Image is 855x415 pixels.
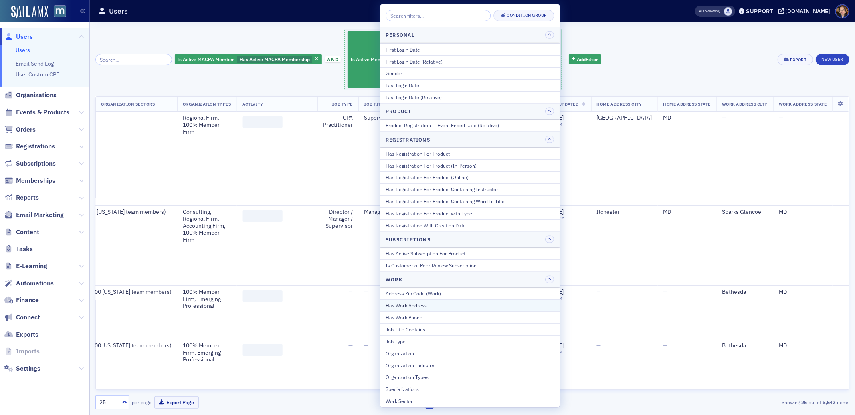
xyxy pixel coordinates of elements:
[4,245,33,253] a: Tasks
[380,323,560,335] button: Job Title Contains
[569,54,602,64] button: AddFilter
[493,10,554,21] button: Condition Group
[380,195,560,207] button: Has Registration For Product Containing Word In Title
[779,289,843,296] div: MD
[380,259,560,271] button: Is Customer of Peer Review Subscription
[183,209,231,244] div: Consulting, Regional Firm, Accounting Firm, 100% Member Firm
[597,288,601,295] span: —
[323,56,343,63] button: and
[16,330,38,339] span: Exports
[154,396,199,409] button: Export Page
[4,91,57,100] a: Organizations
[663,114,711,122] div: MD
[350,56,406,62] span: Is Active Member of Plan
[95,54,172,65] input: Search…
[175,54,322,64] div: Has Active MACPA Membership
[16,108,69,117] span: Events & Products
[380,207,560,219] button: Has Registration For Product with Type
[699,8,720,14] span: Viewing
[16,347,40,356] span: Imports
[663,101,711,107] span: Home Address State
[16,46,30,54] a: Users
[604,399,849,406] div: Showing out of items
[380,347,560,359] button: Organization
[380,383,560,395] button: Specializations
[380,335,560,347] button: Job Type
[386,302,554,309] div: Has Work Address
[16,313,40,322] span: Connect
[380,159,560,171] button: Has Registration For Product (In-Person)
[386,276,402,283] h4: Work
[386,250,554,257] div: Has Active Subscription For Product
[380,79,560,91] button: Last Login Date
[323,114,353,128] div: CPA Practitioner
[380,248,560,259] button: Has Active Subscription For Product
[779,342,843,349] div: MD
[779,114,783,121] span: —
[109,6,128,16] h1: Users
[386,350,554,357] div: Organization
[386,362,554,369] div: Organization Industry
[724,7,732,16] span: Justin Chase
[663,209,711,216] div: MD
[816,54,849,65] a: New User
[386,150,554,157] div: Has Registration For Product
[597,209,652,216] div: Ilchester
[386,174,554,181] div: Has Registration For Product (Online)
[16,364,40,373] span: Settings
[577,56,598,63] span: Add Filter
[16,159,56,168] span: Subscriptions
[16,71,59,78] a: User Custom CPE
[99,398,117,407] div: 25
[16,296,39,305] span: Finance
[16,91,57,100] span: Organizations
[4,313,40,322] a: Connect
[4,347,40,356] a: Imports
[722,114,726,121] span: —
[183,289,231,310] div: 100% Member Firm, Emerging Professional
[386,326,554,333] div: Job Title Contains
[16,211,64,219] span: Email Marketing
[4,32,33,41] a: Users
[386,373,554,381] div: Organization Types
[16,60,54,67] a: Email Send Log
[380,43,560,55] button: First Login Date
[386,108,412,115] h4: Product
[243,101,263,107] span: Activity
[4,228,39,237] a: Content
[16,245,33,253] span: Tasks
[380,183,560,195] button: Has Registration For Product Containing Instructor
[323,209,353,230] div: Director / Manager / Supervisor
[178,56,234,62] span: Is Active MACPA Member
[597,114,652,122] div: [GEOGRAPHIC_DATA]
[364,342,368,349] span: —
[835,4,849,18] span: Profile
[380,148,560,159] button: Has Registration For Product
[779,101,827,107] span: Work Address State
[380,311,560,323] button: Has Work Phone
[16,262,47,271] span: E-Learning
[11,6,48,18] a: SailAMX
[386,262,554,269] div: Is Customer of Peer Review Subscription
[380,171,560,183] button: Has Registration For Product (Online)
[663,342,668,349] span: —
[332,101,353,107] span: Job Type
[386,198,554,205] div: Has Registration For Product Containing Word In Title
[380,299,560,311] button: Has Work Address
[364,114,391,122] div: Supervisor
[380,120,560,131] button: Product Registration — Event Ended Date (Relative)
[663,288,668,295] span: —
[4,125,36,134] a: Orders
[16,279,54,288] span: Automations
[239,56,310,62] span: Has Active MACPA Membership
[386,122,554,129] div: Product Registration — Event Ended Date (Relative)
[48,5,66,19] a: View Homepage
[54,5,66,18] img: SailAMX
[101,101,155,107] span: Organization Sectors
[4,193,39,202] a: Reports
[821,399,837,406] strong: 5,542
[24,289,172,296] div: Public accounting firm (50-100 [US_STATE] team members)
[16,125,36,134] span: Orders
[380,371,560,383] button: Organization Types
[699,8,707,14] div: Also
